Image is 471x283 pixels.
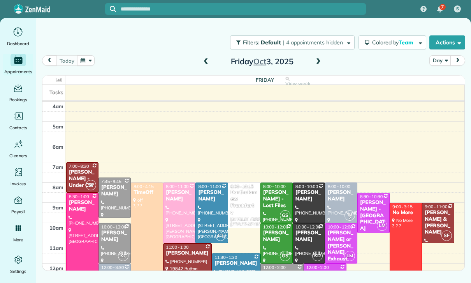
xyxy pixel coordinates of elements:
span: 11:00 - 1:00 [166,244,188,250]
span: CT [215,230,226,241]
span: Default [261,39,281,46]
span: 10:00 - 12:00 [328,224,353,230]
span: 8am [53,184,63,190]
div: [PERSON_NAME] - Lost Files [263,189,290,209]
span: 7:00 - 8:30 [69,163,89,169]
a: Invoices [3,166,33,188]
h2: Friday 3, 2025 [213,57,311,66]
span: Oct [253,56,266,66]
span: S [456,6,459,12]
span: SF [441,230,452,241]
span: Cleaners [9,152,27,160]
span: KC [118,251,128,261]
span: 8:00 - 4:15 [134,184,154,189]
span: 9:00 - 3:15 [392,204,413,209]
span: 12pm [49,265,63,271]
a: Payroll [3,194,33,216]
span: 10:00 - 12:00 [101,224,127,230]
span: | 4 appointments hidden [283,39,343,46]
a: Cleaners [3,138,33,160]
div: Barthalamew Frankfurt [230,189,258,209]
span: LM [344,251,355,261]
span: 8:30 - 10:30 [360,194,383,199]
svg: Focus search [110,6,116,12]
div: [PERSON_NAME] [295,230,323,243]
button: Day [429,55,451,66]
span: 6am [53,144,63,150]
span: Tasks [49,89,63,95]
button: Focus search [105,6,116,12]
span: 5am [53,123,63,130]
span: 12:00 - 3:30 [101,265,124,270]
div: [PERSON_NAME] [69,199,96,213]
div: [PERSON_NAME] [165,250,209,257]
span: GS [280,210,290,221]
button: Colored byTeam [359,35,426,49]
span: 8:00 - 10:00 [263,184,286,189]
span: 8:00 - 10:00 [328,184,350,189]
span: 9:00 - 11:00 [425,204,447,209]
div: [PERSON_NAME] [214,260,258,267]
span: Bookings [9,96,27,104]
span: Team [399,39,415,46]
a: Appointments [3,54,33,76]
span: View week [285,81,310,87]
span: 11am [49,245,63,251]
div: [PERSON_NAME] [198,189,225,202]
span: 8:30 - 1:00 [69,194,89,199]
span: 4am [53,103,63,109]
span: Colored by [372,39,416,46]
div: [PERSON_NAME] [327,189,355,202]
span: 8:00 - 11:00 [166,184,188,189]
span: Appointments [4,68,32,76]
span: More [13,236,23,244]
span: LM [377,220,387,231]
span: 8:00 - 10:15 [231,184,253,189]
div: [PERSON_NAME] [101,184,128,197]
a: Filters: Default | 4 appointments hidden [226,35,354,49]
span: 8:00 - 11:00 [198,184,221,189]
span: 10am [49,225,63,231]
button: Actions [429,35,465,49]
span: Friday [256,77,274,83]
span: Dashboard [7,40,29,47]
div: [PERSON_NAME] - Under Car [69,169,96,189]
small: 2 [345,214,355,222]
span: 12:00 - 2:00 [306,265,329,270]
div: [PERSON_NAME] [165,189,193,202]
span: 7 [441,4,444,10]
div: No More [392,209,420,216]
div: [PERSON_NAME] - [GEOGRAPHIC_DATA] [360,199,387,232]
div: TimeOff [133,189,161,196]
div: [PERSON_NAME] & [PERSON_NAME] [424,209,452,236]
span: 12:00 - 2:00 [263,265,286,270]
a: Bookings [3,82,33,104]
div: [PERSON_NAME] or [PERSON_NAME] Exhaust Service Inc, [327,230,355,276]
span: JM [348,212,352,216]
span: 8:00 - 10:00 [295,184,318,189]
span: Filters: [243,39,259,46]
span: KD [312,251,323,261]
span: 7:45 - 9:45 [101,179,121,184]
span: Contacts [9,124,27,132]
a: Settings [3,253,33,275]
span: Settings [10,267,26,275]
button: prev [42,55,57,66]
div: 7 unread notifications [432,1,448,18]
div: [PERSON_NAME] [263,230,290,243]
span: SF [86,180,96,190]
span: 10:00 - 12:00 [295,224,321,230]
button: today [56,55,77,66]
div: [PERSON_NAME] [101,230,128,243]
span: 11:30 - 1:30 [214,255,237,260]
span: 7am [53,164,63,170]
button: next [450,55,465,66]
a: Contacts [3,110,33,132]
span: Invoices [11,180,26,188]
span: GS [280,251,290,261]
span: Payroll [11,208,25,216]
span: 10:00 - 12:00 [263,224,288,230]
span: 9am [53,204,63,211]
div: [PERSON_NAME] [295,189,323,202]
button: Filters: Default | 4 appointments hidden [230,35,354,49]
